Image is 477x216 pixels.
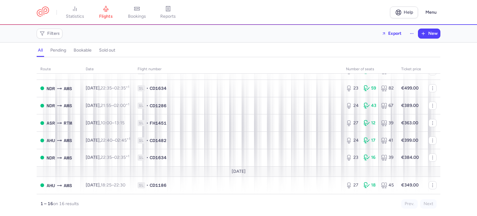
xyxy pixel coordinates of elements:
[115,138,130,143] time: 02:45
[86,138,130,143] span: [DATE],
[64,102,72,109] span: AMS
[47,182,55,189] span: AHU
[47,120,55,126] span: ASR
[388,31,402,36] span: Export
[364,182,376,188] div: 18
[364,103,376,109] div: 43
[420,199,437,209] button: Next
[150,103,166,109] span: CD1286
[47,137,55,144] span: AHU
[138,85,145,91] span: 1L
[364,85,376,91] div: 59
[101,120,125,126] span: –
[401,155,419,160] strong: €384.00
[86,155,129,160] span: [DATE],
[390,7,418,18] a: Help
[134,65,342,74] th: Flight number
[101,155,112,160] time: 22:35
[101,138,112,143] time: 22:40
[428,31,438,36] span: New
[47,85,55,92] span: NDR
[364,120,376,126] div: 12
[86,182,125,188] span: [DATE],
[138,154,145,161] span: 1L
[397,65,425,74] th: Ticket price
[47,154,55,161] span: NDR
[381,154,394,161] div: 39
[418,29,440,38] button: New
[381,182,394,188] div: 45
[401,85,419,91] strong: €499.00
[64,137,72,144] span: AMS
[381,103,394,109] div: 67
[101,182,125,188] span: –
[346,182,359,188] div: 27
[114,85,129,91] time: 02:35
[114,103,129,108] time: 02:00
[381,85,394,91] div: 82
[150,137,166,144] span: CD1482
[64,85,72,92] span: AMS
[138,137,145,144] span: 1L
[152,6,184,19] a: reports
[378,29,406,39] button: Export
[37,65,82,74] th: route
[115,120,125,126] time: 13:15
[114,155,129,160] time: 02:35
[342,65,397,74] th: number of seats
[47,31,60,36] span: Filters
[364,137,376,144] div: 17
[364,154,376,161] div: 16
[346,85,359,91] div: 23
[150,182,166,188] span: CD1186
[126,102,129,106] sup: +1
[101,85,129,91] span: –
[53,201,79,206] span: on 16 results
[37,29,62,38] button: Filters
[128,14,146,19] span: bookings
[404,10,413,15] span: Help
[146,120,148,126] span: •
[101,103,111,108] time: 21:55
[381,137,394,144] div: 41
[47,102,55,109] span: NDR
[38,48,43,53] h4: all
[138,103,145,109] span: 1L
[101,103,129,108] span: –
[101,85,112,91] time: 22:35
[114,182,125,188] time: 22:30
[150,120,166,126] span: FH1451
[146,154,148,161] span: •
[40,201,53,206] strong: 1 – 16
[160,14,176,19] span: reports
[138,120,145,126] span: 1L
[64,154,72,161] span: AMS
[86,120,125,126] span: [DATE],
[64,182,72,189] span: AMS
[50,48,66,53] h4: pending
[401,120,418,126] strong: €363.00
[37,7,49,18] a: CitizenPlane red outlined logo
[401,103,419,108] strong: €389.00
[82,65,134,74] th: date
[121,6,152,19] a: bookings
[346,137,359,144] div: 24
[59,6,90,19] a: statistics
[101,120,112,126] time: 10:00
[232,169,246,174] span: [DATE]
[150,85,166,91] span: CD1634
[401,199,418,209] button: Prev.
[86,85,129,91] span: [DATE],
[146,182,148,188] span: •
[86,103,129,108] span: [DATE],
[346,120,359,126] div: 27
[346,103,359,109] div: 24
[126,154,129,158] sup: +1
[126,85,129,89] sup: +1
[401,138,418,143] strong: €399.00
[346,154,359,161] div: 23
[422,7,440,18] button: Menu
[101,182,111,188] time: 18:25
[138,182,145,188] span: 1L
[150,154,166,161] span: CD1634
